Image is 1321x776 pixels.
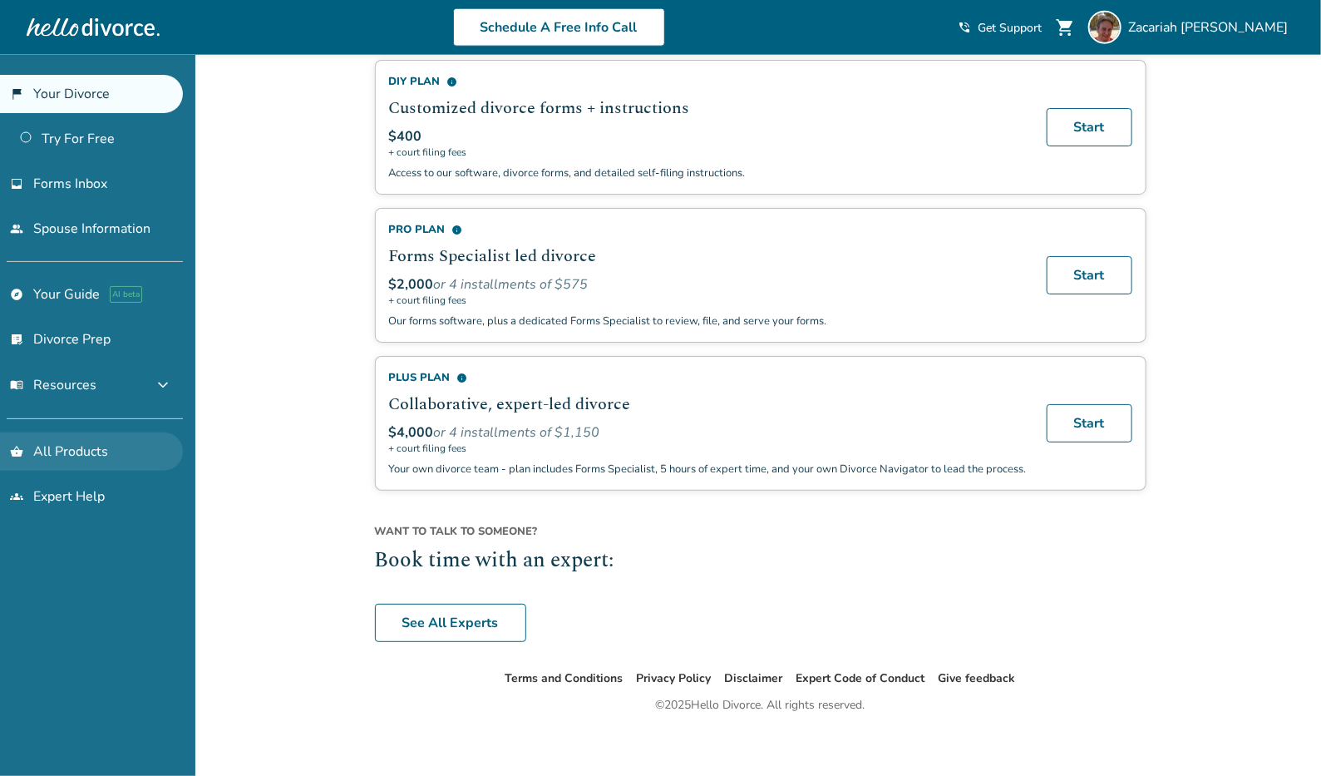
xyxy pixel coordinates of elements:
[10,288,23,301] span: explore
[1047,108,1132,146] a: Start
[389,74,1027,89] div: DIY Plan
[153,375,173,395] span: expand_more
[10,445,23,458] span: shopping_basket
[656,695,865,715] div: © 2025 Hello Divorce. All rights reserved.
[637,670,712,686] a: Privacy Policy
[389,275,1027,294] div: or 4 installments of $575
[375,524,1146,539] span: Want to talk to someone?
[958,20,1042,36] a: phone_in_talkGet Support
[375,546,1146,577] h2: Book time with an expert:
[33,175,107,193] span: Forms Inbox
[389,462,1027,477] p: Your own divorce team - plan includes Forms Specialist, 5 hours of expert time, and your own Divo...
[1238,696,1321,776] iframe: Chat Widget
[389,370,1027,385] div: Plus Plan
[389,392,1027,417] h2: Collaborative, expert-led divorce
[1047,404,1132,442] a: Start
[389,222,1027,237] div: Pro Plan
[389,423,1027,442] div: or 4 installments of $1,150
[389,244,1027,269] h2: Forms Specialist led divorce
[10,222,23,235] span: people
[389,442,1027,455] span: + court filing fees
[389,314,1027,329] p: Our forms software, plus a dedicated Forms Specialist to review, file, and serve your forms.
[389,423,434,442] span: $4,000
[10,378,23,392] span: menu_book
[725,669,783,689] li: Disclaimer
[452,225,463,235] span: info
[389,146,1027,159] span: + court filing fees
[389,127,422,146] span: $400
[389,96,1027,121] h2: Customized divorce forms + instructions
[10,376,96,394] span: Resources
[457,373,468,383] span: info
[978,20,1042,36] span: Get Support
[796,670,925,686] a: Expert Code of Conduct
[389,166,1027,180] p: Access to our software, divorce forms, and detailed self-filing instructions.
[389,275,434,294] span: $2,000
[958,21,971,34] span: phone_in_talk
[375,604,526,642] a: See All Experts
[10,490,23,503] span: groups
[1047,256,1132,294] a: Start
[10,177,23,190] span: inbox
[1055,17,1075,37] span: shopping_cart
[1128,18,1294,37] span: Zacariah [PERSON_NAME]
[939,669,1016,689] li: Give feedback
[10,87,23,101] span: flag_2
[453,8,665,47] a: Schedule A Free Info Call
[505,670,624,686] a: Terms and Conditions
[1088,11,1121,44] img: Zac Litton
[447,77,458,87] span: info
[10,333,23,346] span: list_alt_check
[110,286,142,303] span: AI beta
[389,294,1027,307] span: + court filing fees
